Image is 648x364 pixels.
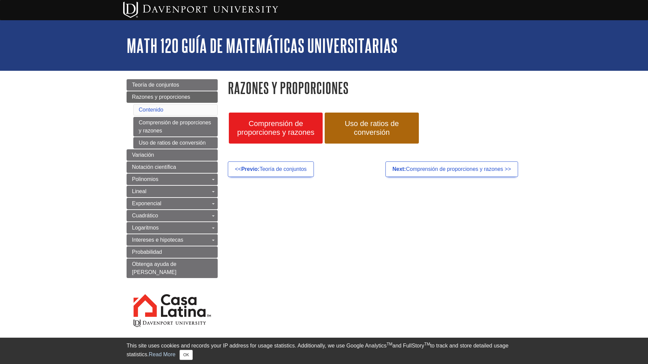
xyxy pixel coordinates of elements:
a: Polinomios [127,174,218,185]
span: Comprensión de proporciones y razones [234,119,318,137]
a: Probabilidad [127,246,218,258]
a: Variación [127,149,218,161]
a: Obtenga ayuda de [PERSON_NAME] [127,259,218,278]
button: Close [180,350,193,360]
a: Contenido [139,107,163,113]
a: Exponencial [127,198,218,209]
span: Obtenga ayuda de [PERSON_NAME] [132,261,177,275]
h1: Razones y proporciones [228,79,521,96]
span: Probabilidad [132,249,162,255]
a: <<Previo:Teoría de conjuntos [228,161,314,177]
strong: Next: [393,166,406,172]
a: Logaritmos [127,222,218,234]
span: Intereses e hipotecas [132,237,183,243]
span: Razones y proporciones [132,94,190,100]
sup: TM [386,342,392,346]
span: Polinomios [132,176,158,182]
span: Cuadrático [132,213,158,218]
span: Variación [132,152,154,158]
strong: Previo: [241,166,260,172]
span: Lineal [132,188,146,194]
a: Lineal [127,186,218,197]
a: Uso de ratios de conversión [133,137,218,149]
a: Intereses e hipotecas [127,234,218,246]
div: Guide Page Menu [127,79,218,340]
a: Next:Comprensión de proporciones y razones >> [385,161,518,177]
a: Cuadrático [127,210,218,221]
a: Notación científica [127,161,218,173]
a: Razones y proporciones [127,91,218,103]
a: Read More [149,352,175,357]
span: Notación científica [132,164,176,170]
span: Uso de ratios de conversión [330,119,413,137]
sup: TM [424,342,430,346]
span: Teoría de conjuntos [132,82,179,88]
a: Comprensión de proporciones y razones [133,117,218,136]
span: Exponencial [132,201,161,206]
span: Logaritmos [132,225,159,231]
a: Uso de ratios de conversión [325,113,418,144]
a: MATH 120 Guía de matemáticas universitarias [127,35,398,56]
a: Comprensión de proporciones y razones [229,113,323,144]
div: This site uses cookies and records your IP address for usage statistics. Additionally, we use Goo... [127,342,521,360]
a: Teoría de conjuntos [127,79,218,91]
img: Davenport University [123,2,278,18]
